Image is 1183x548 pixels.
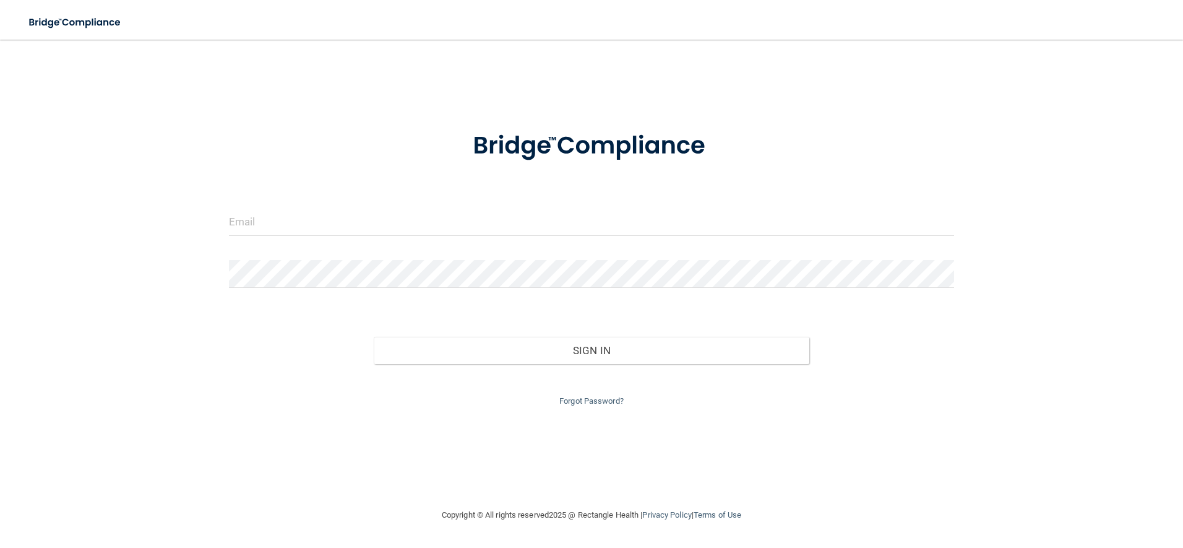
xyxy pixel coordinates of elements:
[559,396,624,406] a: Forgot Password?
[694,510,741,520] a: Terms of Use
[229,208,955,236] input: Email
[642,510,691,520] a: Privacy Policy
[447,114,736,178] img: bridge_compliance_login_screen.278c3ca4.svg
[19,10,132,35] img: bridge_compliance_login_screen.278c3ca4.svg
[374,337,809,364] button: Sign In
[366,495,817,535] div: Copyright © All rights reserved 2025 @ Rectangle Health | |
